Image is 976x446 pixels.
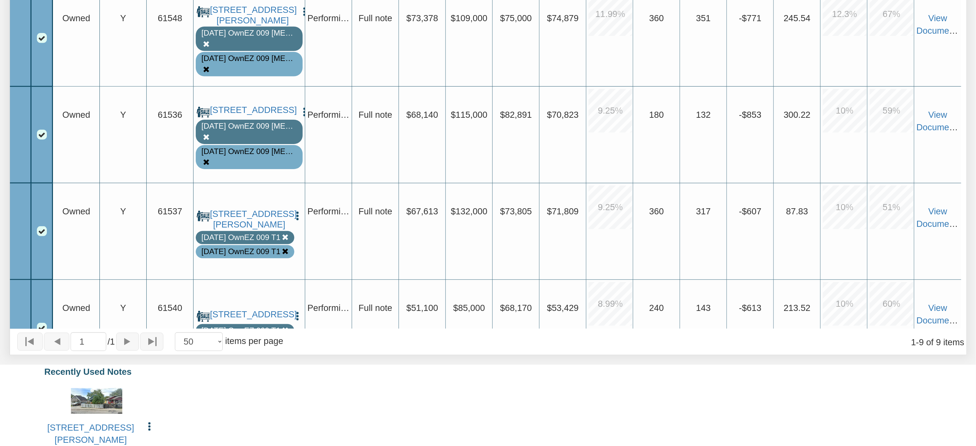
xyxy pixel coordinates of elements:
span: -$771 [739,13,762,23]
button: Page forward [116,333,139,351]
span: $71,809 [547,206,579,216]
a: 1144 North Tibbs, Indianapolis, IN, 46222 [210,5,295,26]
span: Y [120,206,126,216]
span: items per page [225,336,283,346]
span: $68,140 [406,109,438,119]
span: 213.52 [784,303,811,313]
span: 317 [696,206,711,216]
img: cell-menu.png [292,210,303,221]
span: Owned [62,303,90,313]
span: $109,000 [451,13,488,23]
button: Page to last [140,333,163,351]
img: for_sale.png [196,105,210,119]
span: 1 [108,335,115,348]
span: Full note [358,303,392,313]
div: 8.99 [589,282,632,326]
button: Press to open the note menu [292,309,303,322]
span: 87.83 [786,206,808,216]
div: Row 4, Row Selection Checkbox [37,323,47,333]
span: 132 [696,109,711,119]
span: Owned [62,13,90,23]
span: 351 [696,13,711,23]
span: Owned [62,109,90,119]
span: Full note [358,13,392,23]
span: Performing [307,109,350,119]
div: 51.0 [870,185,913,229]
a: View Documents [917,109,961,132]
img: 576834 [71,388,122,414]
span: 61548 [158,13,182,23]
span: 61540 [158,303,182,313]
span: $70,823 [547,109,579,119]
span: 180 [649,109,664,119]
span: Owned [62,206,90,216]
button: Press to open the note menu [299,105,310,117]
span: $51,100 [406,303,438,313]
span: $132,000 [451,206,488,216]
span: Full note [358,206,392,216]
button: Press to open the note menu [299,5,310,17]
div: 10.0 [823,282,867,326]
img: cell-menu.png [292,311,303,322]
div: Row 2, Row Selection Checkbox [37,130,47,140]
a: 1514 East 18th Street, Anderson, IN, 46016 [210,309,289,320]
span: $115,000 [451,109,488,119]
img: cell-menu.png [144,421,155,432]
span: $73,805 [500,206,532,216]
a: 2051 Perkins Avenue, Indianapolis, IN, 46203 [210,209,289,230]
span: $74,879 [547,13,579,23]
div: Recently Used Notes [16,362,960,381]
span: 61536 [158,109,182,119]
div: 10.0 [823,185,867,229]
div: 60.0 [870,282,913,326]
span: 61537 [158,206,182,216]
button: Page to first [17,333,43,351]
img: for_sale.png [196,209,210,223]
span: -$613 [739,303,762,313]
div: 10.0 [823,89,867,133]
div: Note labeled as 9-4-25 OwnEZ 009 T3 [202,121,297,132]
span: Y [120,13,126,23]
span: Performing [307,206,350,216]
span: -$607 [739,206,762,216]
a: View Documents [917,303,961,325]
span: $85,000 [453,303,485,313]
div: Note is contained in the pool 9-4-25 OwnEZ 009 T3 [202,53,297,64]
input: Selected page [71,332,106,351]
abbr: through [916,337,919,347]
span: Performing [307,13,350,23]
img: for_sale.png [196,309,210,323]
span: $68,170 [500,303,532,313]
img: cell-menu.png [299,6,310,17]
span: $53,429 [547,303,579,313]
span: Full note [358,109,392,119]
div: 9.25 [589,89,632,133]
button: Press to open the note menu [292,209,303,221]
div: Note labeled as 8-26-25 OwnEZ 009 T1 [202,232,281,243]
button: Page back [44,333,69,351]
span: 300.22 [784,109,811,119]
span: Performing [307,303,350,313]
span: 240 [649,303,664,313]
span: $67,613 [406,206,438,216]
div: Note labeled as 9-4-25 OwnEZ 009 T3 [202,28,297,39]
img: cell-menu.png [299,107,310,117]
span: 360 [649,206,664,216]
div: Row 3, Row Selection Checkbox [37,226,47,236]
div: Note is contained in the pool 9-4-25 OwnEZ 009 T3 [202,146,297,157]
span: 360 [649,13,664,23]
span: $73,378 [406,13,438,23]
span: 143 [696,303,711,313]
a: View Documents [917,13,961,35]
a: 112 South Main Street, Greens Fork, IN, 47345 [210,105,295,116]
div: Note is contained in the pool 8-26-25 OwnEZ 009 T1 [202,246,281,257]
a: View Documents [917,206,961,228]
span: $82,891 [500,109,532,119]
div: Row 1, Row Selection Checkbox [37,33,47,43]
span: Y [120,303,126,313]
span: $75,000 [500,13,532,23]
abbr: of [108,337,110,347]
span: -$853 [739,109,762,119]
div: Note labeled as 8-26-25 OwnEZ 009 T1 [202,325,281,336]
span: 1 9 of 9 items [911,337,964,347]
